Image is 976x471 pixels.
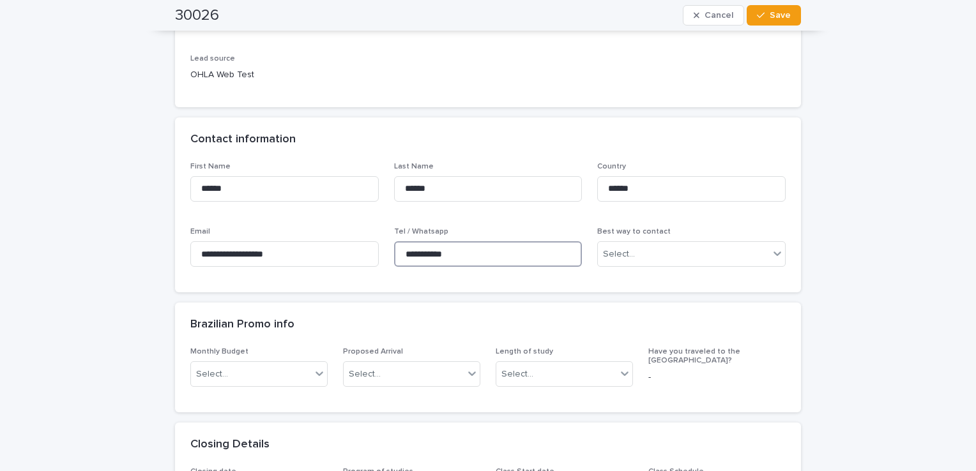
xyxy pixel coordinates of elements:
[597,228,671,235] span: Best way to contact
[175,6,219,25] h2: 30026
[196,368,228,381] div: Select...
[603,248,635,261] div: Select...
[597,163,626,170] span: Country
[683,5,744,26] button: Cancel
[190,348,248,355] span: Monthly Budget
[648,348,740,364] span: Have you traveled to the [GEOGRAPHIC_DATA]?
[190,228,210,235] span: Email
[190,163,231,170] span: First Name
[496,348,553,355] span: Length of study
[770,11,791,20] span: Save
[190,438,270,452] h2: Closing Details
[190,318,294,332] h2: Brazilian Promo info
[190,68,379,82] p: OHLA Web Test
[349,368,381,381] div: Select...
[190,133,296,147] h2: Contact information
[705,11,733,20] span: Cancel
[343,348,403,355] span: Proposed Arrival
[394,163,434,170] span: Last Name
[190,55,235,63] span: Lead source
[648,371,786,384] p: -
[747,5,801,26] button: Save
[394,228,448,235] span: Tel / Whatsapp
[501,368,533,381] div: Select...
